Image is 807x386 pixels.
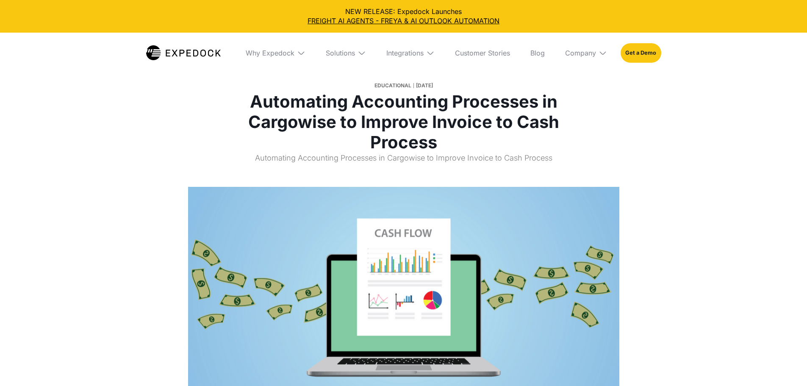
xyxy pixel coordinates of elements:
[621,43,661,63] a: Get a Demo
[239,33,312,73] div: Why Expedock
[319,33,373,73] div: Solutions
[386,49,424,57] div: Integrations
[524,33,552,73] a: Blog
[374,80,411,92] div: Educational
[326,49,355,57] div: Solutions
[7,16,800,25] a: FREIGHT AI AGENTS - FREYA & AI OUTLOOK AUTOMATION
[565,49,596,57] div: Company
[246,49,294,57] div: Why Expedock
[416,80,433,92] div: [DATE]
[247,153,561,170] p: Automating Accounting Processes in Cargowise to Improve Invoice to Cash Process
[558,33,614,73] div: Company
[7,7,800,26] div: NEW RELEASE: Expedock Launches
[448,33,517,73] a: Customer Stories
[380,33,441,73] div: Integrations
[247,92,561,153] h1: Automating Accounting Processes in Cargowise to Improve Invoice to Cash Process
